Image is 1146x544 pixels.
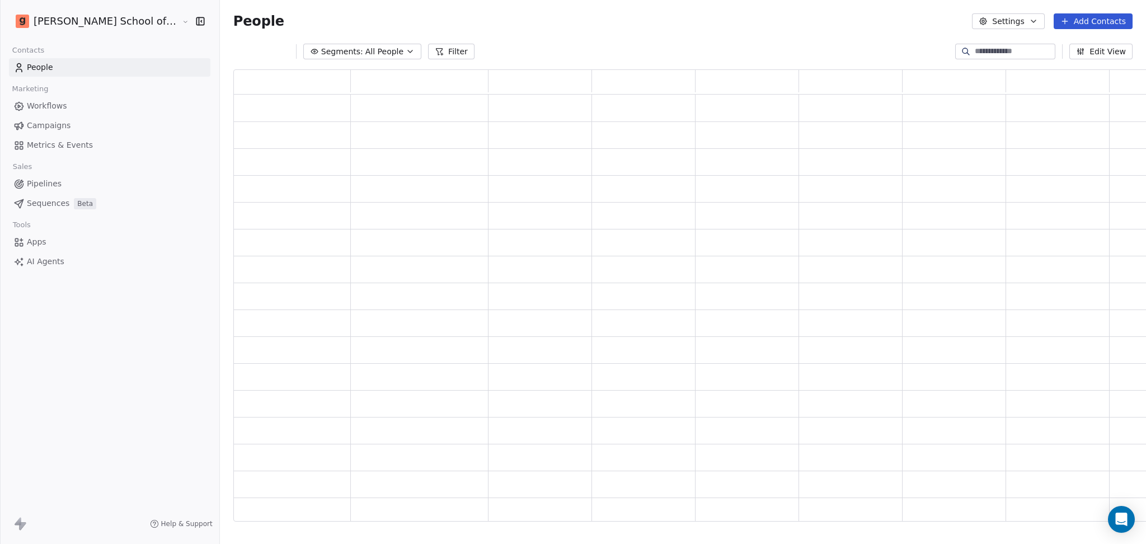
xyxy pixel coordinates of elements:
a: Metrics & Events [9,136,210,154]
span: People [233,13,284,30]
span: Sales [8,158,37,175]
a: Campaigns [9,116,210,135]
span: AI Agents [27,256,64,268]
div: Open Intercom Messenger [1108,506,1135,533]
button: Add Contacts [1054,13,1133,29]
button: [PERSON_NAME] School of Finance LLP [13,12,174,31]
span: People [27,62,53,73]
span: Apps [27,236,46,248]
a: Workflows [9,97,210,115]
button: Filter [428,44,475,59]
span: Campaigns [27,120,71,132]
span: Sequences [27,198,69,209]
a: Help & Support [150,519,213,528]
a: SequencesBeta [9,194,210,213]
span: [PERSON_NAME] School of Finance LLP [34,14,179,29]
a: Pipelines [9,175,210,193]
a: Apps [9,233,210,251]
span: Pipelines [27,178,62,190]
img: Goela%20School%20Logos%20(4).png [16,15,29,28]
span: Workflows [27,100,67,112]
span: Segments: [321,46,363,58]
span: Tools [8,217,35,233]
span: Contacts [7,42,49,59]
span: All People [365,46,403,58]
span: Beta [74,198,96,209]
span: Help & Support [161,519,213,528]
a: People [9,58,210,77]
button: Edit View [1069,44,1133,59]
a: AI Agents [9,252,210,271]
button: Settings [972,13,1044,29]
span: Marketing [7,81,53,97]
span: Metrics & Events [27,139,93,151]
